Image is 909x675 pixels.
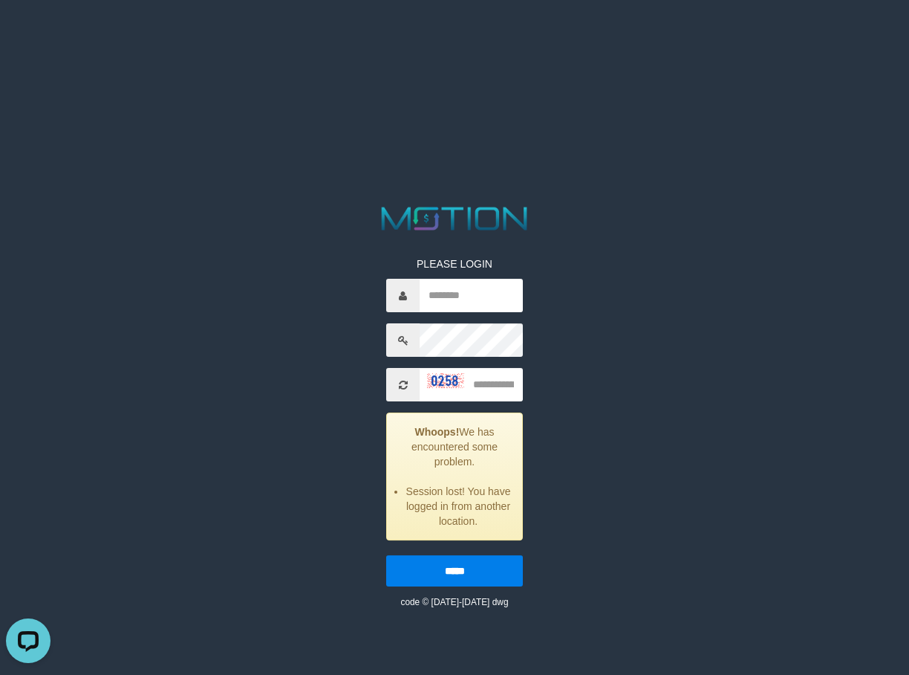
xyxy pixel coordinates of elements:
img: MOTION_logo.png [375,203,534,234]
div: We has encountered some problem. [386,413,523,540]
strong: Whoops! [414,426,459,438]
button: Open LiveChat chat widget [6,6,50,51]
li: Session lost! You have logged in from another location. [405,484,511,529]
p: PLEASE LOGIN [386,256,523,271]
small: code © [DATE]-[DATE] dwg [400,597,508,607]
img: captcha [427,373,464,388]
